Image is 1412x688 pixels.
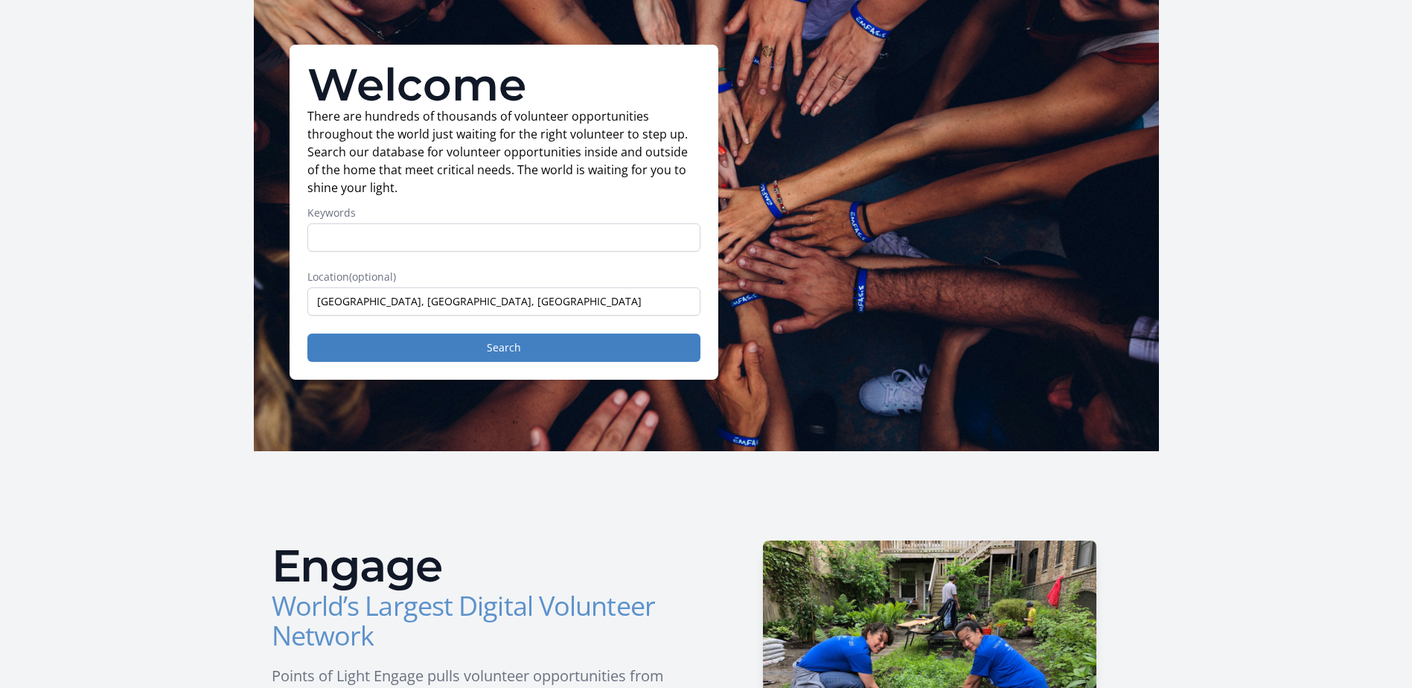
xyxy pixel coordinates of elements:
h2: Engage [272,544,694,588]
button: Search [307,334,700,362]
label: Location [307,270,700,284]
span: (optional) [349,270,396,284]
label: Keywords [307,206,700,220]
h3: World’s Largest Digital Volunteer Network [272,591,694,651]
input: Enter a location [307,287,700,316]
h1: Welcome [307,63,700,107]
p: There are hundreds of thousands of volunteer opportunities throughout the world just waiting for ... [307,107,700,197]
